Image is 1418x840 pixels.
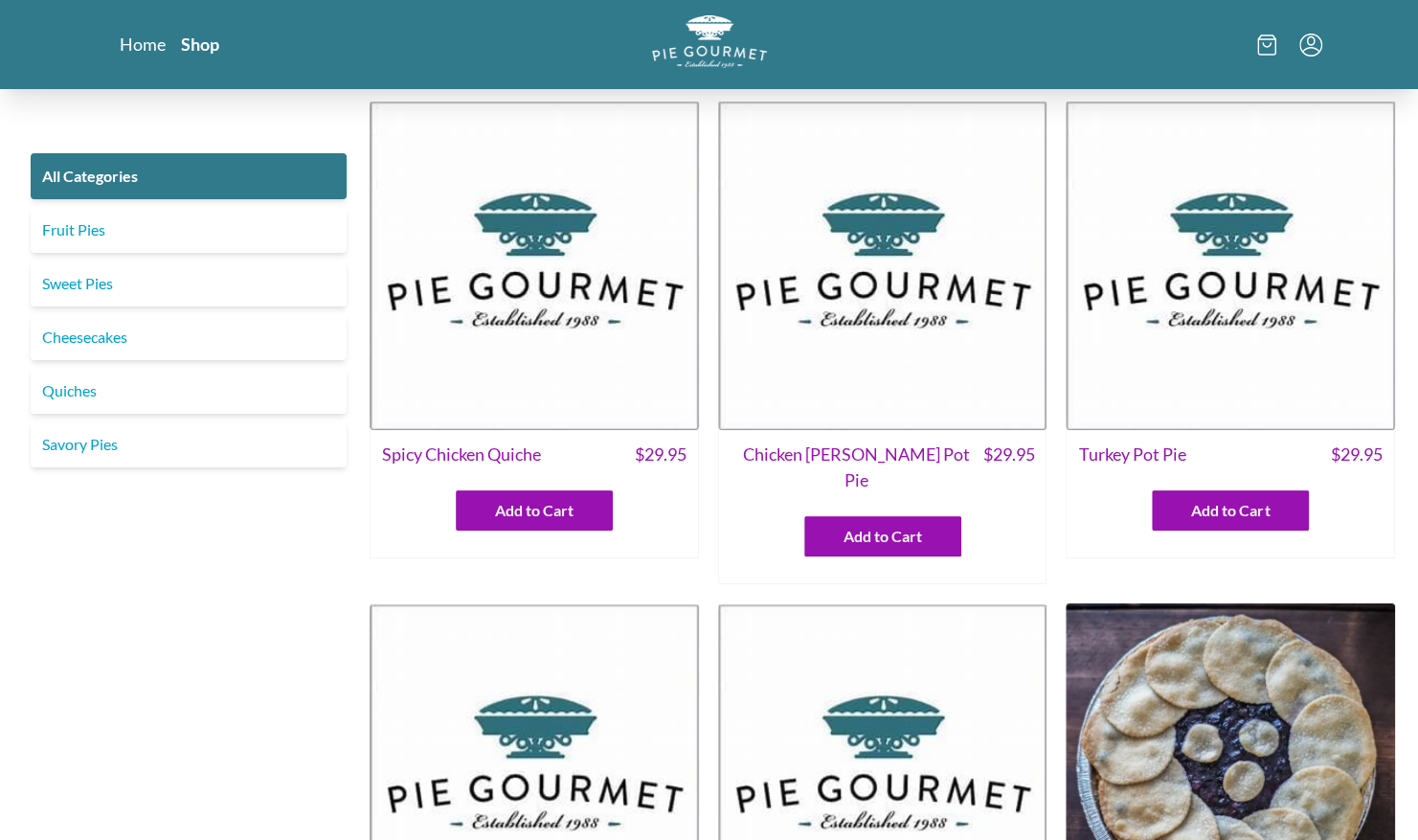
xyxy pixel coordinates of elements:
[1066,101,1395,430] img: Turkey Pot Pie
[31,421,347,467] a: Savory Pies
[804,516,961,556] button: Add to Cart
[652,15,767,68] img: logo
[495,499,574,522] span: Add to Cart
[181,33,219,56] a: Shop
[982,442,1034,493] span: $ 29.95
[718,101,1047,430] img: Chicken Curry Pot Pie
[731,442,983,493] span: Chicken [PERSON_NAME] Pot Pie
[1331,442,1383,467] span: $ 29.95
[652,15,767,74] a: Logo
[635,442,686,467] span: $ 29.95
[31,314,347,360] a: Cheesecakes
[456,490,613,531] button: Add to Cart
[844,525,922,548] span: Add to Cart
[120,33,166,56] a: Home
[31,368,347,414] a: Quiches
[1152,490,1309,531] button: Add to Cart
[370,101,699,430] img: Spicy Chicken Quiche
[382,442,541,467] span: Spicy Chicken Quiche
[31,207,347,253] a: Fruit Pies
[31,261,347,306] a: Sweet Pies
[1299,34,1322,57] button: Menu
[1078,442,1185,467] span: Turkey Pot Pie
[31,153,347,199] a: All Categories
[1191,499,1270,522] span: Add to Cart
